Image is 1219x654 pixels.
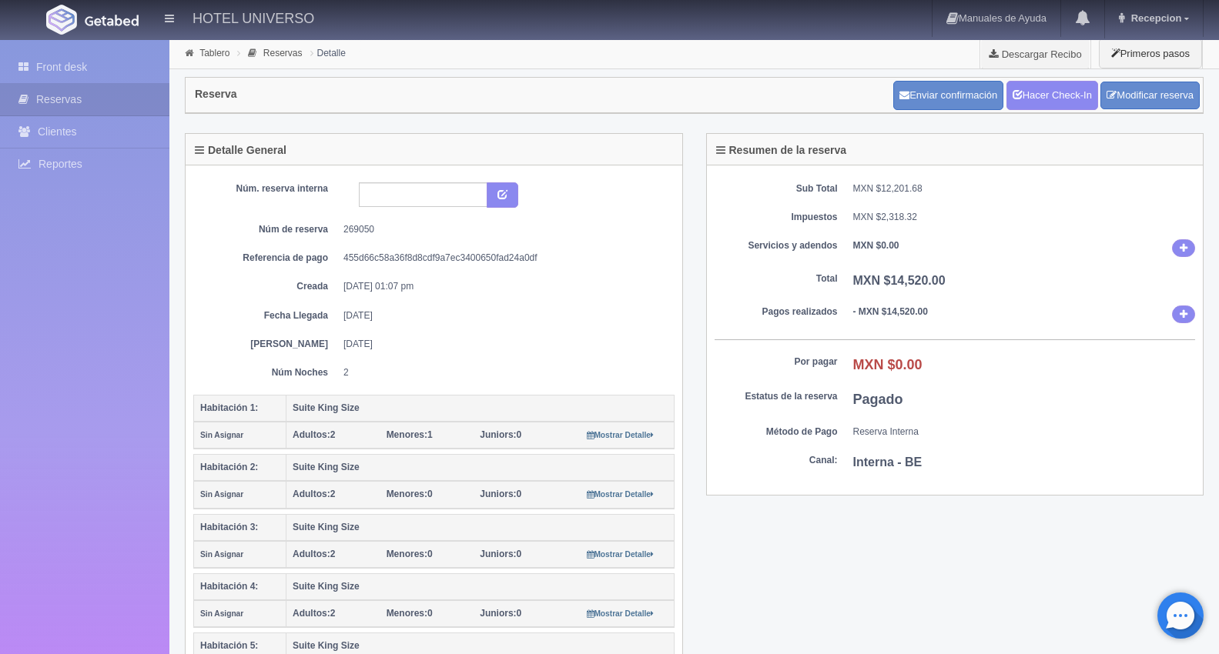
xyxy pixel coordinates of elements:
[480,608,516,619] strong: Juniors:
[205,252,328,265] dt: Referencia de pago
[343,309,663,322] dd: [DATE]
[205,338,328,351] dt: [PERSON_NAME]
[715,305,838,319] dt: Pagos realizados
[286,514,675,541] th: Suite King Size
[293,489,330,499] strong: Adultos:
[193,8,314,27] h4: HOTEL UNIVERSO
[1100,82,1200,110] a: Modificar reserva
[293,608,335,619] span: 2
[205,223,328,236] dt: Núm de reserva
[286,395,675,422] th: Suite King Size
[200,462,258,472] b: Habitación 2:
[200,550,243,559] small: Sin Asignar
[200,431,243,439] small: Sin Asignar
[200,522,258,532] b: Habitación 3:
[200,609,243,618] small: Sin Asignar
[715,239,838,252] dt: Servicios y adendos
[715,454,838,467] dt: Canal:
[387,429,433,440] span: 1
[715,272,838,285] dt: Total
[343,280,663,293] dd: [DATE] 01:07 pm
[1127,12,1182,24] span: Recepcion
[853,357,923,372] b: MXN $0.00
[293,429,330,440] strong: Adultos:
[587,490,654,499] small: Mostrar Detalle
[853,425,1196,439] dd: Reserva Interna
[715,182,838,195] dt: Sub Total
[293,608,330,619] strong: Adultos:
[387,489,433,499] span: 0
[293,489,335,499] span: 2
[200,640,258,651] b: Habitación 5:
[480,429,516,440] strong: Juniors:
[46,5,77,35] img: Getabed
[293,549,335,559] span: 2
[715,425,838,439] dt: Método de Pago
[853,455,923,469] b: Interna - BE
[205,309,328,322] dt: Fecha Llegada
[715,390,838,403] dt: Estatus de la reserva
[853,240,899,251] b: MXN $0.00
[200,490,243,499] small: Sin Asignar
[980,38,1090,69] a: Descargar Recibo
[480,489,521,499] span: 0
[286,455,675,482] th: Suite King Size
[293,549,330,559] strong: Adultos:
[587,550,654,559] small: Mostrar Detalle
[306,45,350,60] li: Detalle
[343,366,663,379] dd: 2
[853,392,903,407] b: Pagado
[853,306,928,317] b: - MXN $14,520.00
[716,145,847,156] h4: Resumen de la reserva
[587,429,654,440] a: Mostrar Detalle
[387,429,427,440] strong: Menores:
[480,608,521,619] span: 0
[200,581,258,592] b: Habitación 4:
[480,489,516,499] strong: Juniors:
[480,429,521,440] span: 0
[286,573,675,600] th: Suite King Size
[587,608,654,619] a: Mostrar Detalle
[293,429,335,440] span: 2
[387,608,427,619] strong: Menores:
[263,48,303,58] a: Reservas
[1006,81,1098,110] a: Hacer Check-In
[195,145,286,156] h4: Detalle General
[343,252,663,265] dd: 455d66c58a36f8d8cdf9a7ec3400650fad24a0df
[85,15,139,26] img: Getabed
[387,608,433,619] span: 0
[715,211,838,224] dt: Impuestos
[853,211,1196,224] dd: MXN $2,318.32
[343,223,663,236] dd: 269050
[480,549,521,559] span: 0
[587,609,654,618] small: Mostrar Detalle
[587,489,654,499] a: Mostrar Detalle
[199,48,229,58] a: Tablero
[587,431,654,439] small: Mostrar Detalle
[853,274,946,287] b: MXN $14,520.00
[205,280,328,293] dt: Creada
[387,549,427,559] strong: Menores:
[205,366,328,379] dt: Núm Noches
[387,549,433,559] span: 0
[1099,38,1202,68] button: Primeros pasos
[715,355,838,369] dt: Por pagar
[343,338,663,351] dd: [DATE]
[200,402,258,413] b: Habitación 1:
[205,182,328,195] dt: Núm. reserva interna
[853,182,1196,195] dd: MXN $12,201.68
[387,489,427,499] strong: Menores:
[587,549,654,559] a: Mostrar Detalle
[893,81,1003,110] button: Enviar confirmación
[480,549,516,559] strong: Juniors:
[195,88,237,100] h4: Reserva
